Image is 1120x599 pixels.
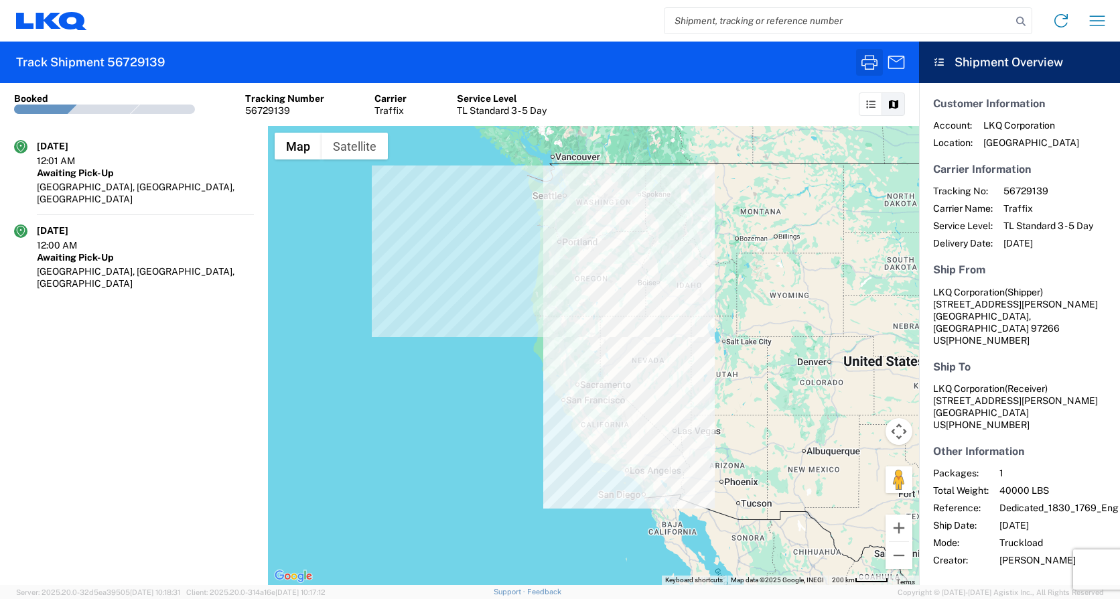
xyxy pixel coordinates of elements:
[37,224,104,237] div: [DATE]
[933,502,989,514] span: Reference:
[933,220,993,232] span: Service Level:
[1003,237,1093,249] span: [DATE]
[16,54,165,70] h2: Track Shipment 56729139
[37,181,254,205] div: [GEOGRAPHIC_DATA], [GEOGRAPHIC_DATA], [GEOGRAPHIC_DATA]
[983,119,1079,131] span: LKQ Corporation
[245,92,324,105] div: Tracking Number
[933,119,973,131] span: Account:
[946,335,1030,346] span: [PHONE_NUMBER]
[374,105,407,117] div: Traffix
[832,576,855,584] span: 200 km
[37,167,254,179] div: Awaiting Pick-Up
[130,588,180,596] span: [DATE] 10:18:31
[1005,383,1048,394] span: (Receiver)
[946,419,1030,430] span: [PHONE_NUMBER]
[933,554,989,566] span: Creator:
[731,576,824,584] span: Map data ©2025 Google, INEGI
[933,287,1005,297] span: LKQ Corporation
[494,588,527,596] a: Support
[245,105,324,117] div: 56729139
[16,588,180,596] span: Server: 2025.20.0-32d5ea39505
[1003,185,1093,197] span: 56729139
[933,263,1106,276] h5: Ship From
[933,445,1106,458] h5: Other Information
[37,265,254,289] div: [GEOGRAPHIC_DATA], [GEOGRAPHIC_DATA], [GEOGRAPHIC_DATA]
[933,185,993,197] span: Tracking No:
[271,568,316,585] img: Google
[933,383,1098,406] span: LKQ Corporation [STREET_ADDRESS][PERSON_NAME]
[983,137,1079,149] span: [GEOGRAPHIC_DATA]
[933,537,989,549] span: Mode:
[527,588,561,596] a: Feedback
[933,202,993,214] span: Carrier Name:
[886,515,912,541] button: Zoom in
[933,467,989,479] span: Packages:
[37,155,104,167] div: 12:01 AM
[828,576,892,585] button: Map Scale: 200 km per 46 pixels
[374,92,407,105] div: Carrier
[886,418,912,445] button: Map camera controls
[37,251,254,263] div: Awaiting Pick-Up
[322,133,388,159] button: Show satellite imagery
[933,484,989,496] span: Total Weight:
[933,286,1106,346] address: [GEOGRAPHIC_DATA], [GEOGRAPHIC_DATA] 97266 US
[919,42,1120,83] header: Shipment Overview
[664,8,1011,34] input: Shipment, tracking or reference number
[886,466,912,493] button: Drag Pegman onto the map to open Street View
[275,588,326,596] span: [DATE] 10:17:12
[186,588,326,596] span: Client: 2025.20.0-314a16e
[275,133,322,159] button: Show street map
[457,92,547,105] div: Service Level
[1003,202,1093,214] span: Traffix
[898,586,1104,598] span: Copyright © [DATE]-[DATE] Agistix Inc., All Rights Reserved
[665,576,723,585] button: Keyboard shortcuts
[933,97,1106,110] h5: Customer Information
[933,163,1106,176] h5: Carrier Information
[933,299,1098,310] span: [STREET_ADDRESS][PERSON_NAME]
[933,137,973,149] span: Location:
[457,105,547,117] div: TL Standard 3 - 5 Day
[896,578,915,586] a: Terms
[933,383,1106,431] address: [GEOGRAPHIC_DATA] US
[37,239,104,251] div: 12:00 AM
[933,519,989,531] span: Ship Date:
[1003,220,1093,232] span: TL Standard 3 - 5 Day
[37,140,104,152] div: [DATE]
[886,542,912,569] button: Zoom out
[933,237,993,249] span: Delivery Date:
[933,360,1106,373] h5: Ship To
[1005,287,1043,297] span: (Shipper)
[14,92,48,105] div: Booked
[271,568,316,585] a: Open this area in Google Maps (opens a new window)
